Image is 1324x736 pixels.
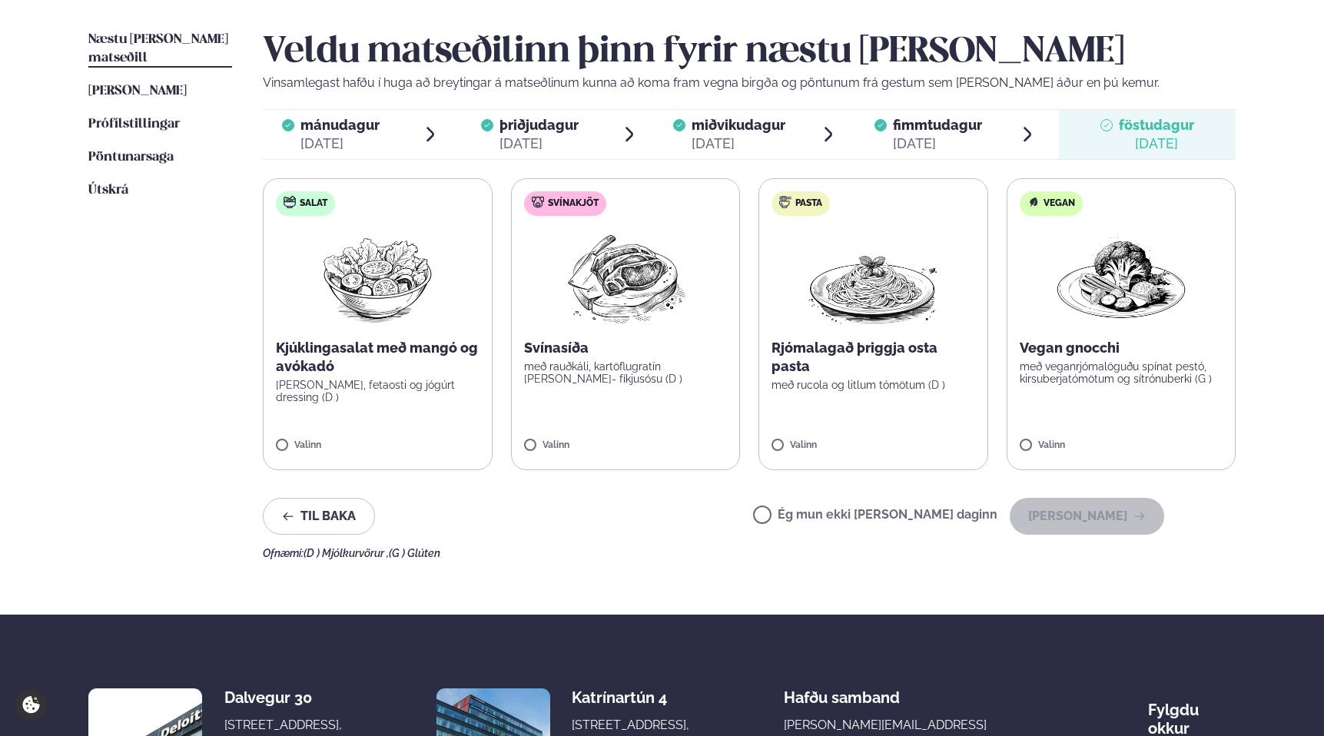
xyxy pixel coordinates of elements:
a: Pöntunarsaga [88,148,174,167]
a: Næstu [PERSON_NAME] matseðill [88,31,232,68]
div: Ofnæmi: [263,547,1236,559]
img: Pork-Meat.png [557,228,693,327]
p: [PERSON_NAME], fetaosti og jógúrt dressing (D ) [276,379,479,403]
span: Prófílstillingar [88,118,180,131]
button: Til baka [263,498,375,535]
span: Svínakjöt [548,197,599,210]
span: Útskrá [88,184,128,197]
span: Salat [300,197,327,210]
button: [PERSON_NAME] [1010,498,1164,535]
div: [DATE] [692,134,785,153]
span: (D ) Mjólkurvörur , [304,547,389,559]
span: Næstu [PERSON_NAME] matseðill [88,33,228,65]
span: Vegan [1044,197,1075,210]
div: Katrínartún 4 [572,688,694,707]
p: Vegan gnocchi [1020,339,1223,357]
p: með rucola og litlum tómötum (D ) [772,379,975,391]
img: Vegan.png [1054,228,1189,327]
div: [DATE] [1119,134,1194,153]
img: Salad.png [310,228,446,327]
span: (G ) Glúten [389,547,440,559]
span: þriðjudagur [499,117,579,133]
a: Cookie settings [15,689,47,721]
div: [DATE] [893,134,982,153]
span: Pasta [795,197,822,210]
span: fimmtudagur [893,117,982,133]
img: pasta.svg [779,196,791,208]
span: Hafðu samband [784,676,900,707]
p: Kjúklingasalat með mangó og avókadó [276,339,479,376]
span: Pöntunarsaga [88,151,174,164]
img: salad.svg [284,196,296,208]
p: með veganrjómalöguðu spínat pestó, kirsuberjatómötum og sítrónuberki (G ) [1020,360,1223,385]
span: miðvikudagur [692,117,785,133]
a: Prófílstillingar [88,115,180,134]
p: Rjómalagað þriggja osta pasta [772,339,975,376]
img: pork.svg [532,196,544,208]
div: [DATE] [300,134,380,153]
p: Svínasíða [524,339,728,357]
div: Dalvegur 30 [224,688,347,707]
img: Spagetti.png [805,228,941,327]
span: föstudagur [1119,117,1194,133]
a: [PERSON_NAME] [88,82,187,101]
p: með rauðkáli, kartöflugratín [PERSON_NAME]- fíkjusósu (D ) [524,360,728,385]
a: Útskrá [88,181,128,200]
span: [PERSON_NAME] [88,85,187,98]
p: Vinsamlegast hafðu í huga að breytingar á matseðlinum kunna að koma fram vegna birgða og pöntunum... [263,74,1236,92]
div: [DATE] [499,134,579,153]
h2: Veldu matseðilinn þinn fyrir næstu [PERSON_NAME] [263,31,1236,74]
span: mánudagur [300,117,380,133]
img: Vegan.svg [1027,196,1040,208]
